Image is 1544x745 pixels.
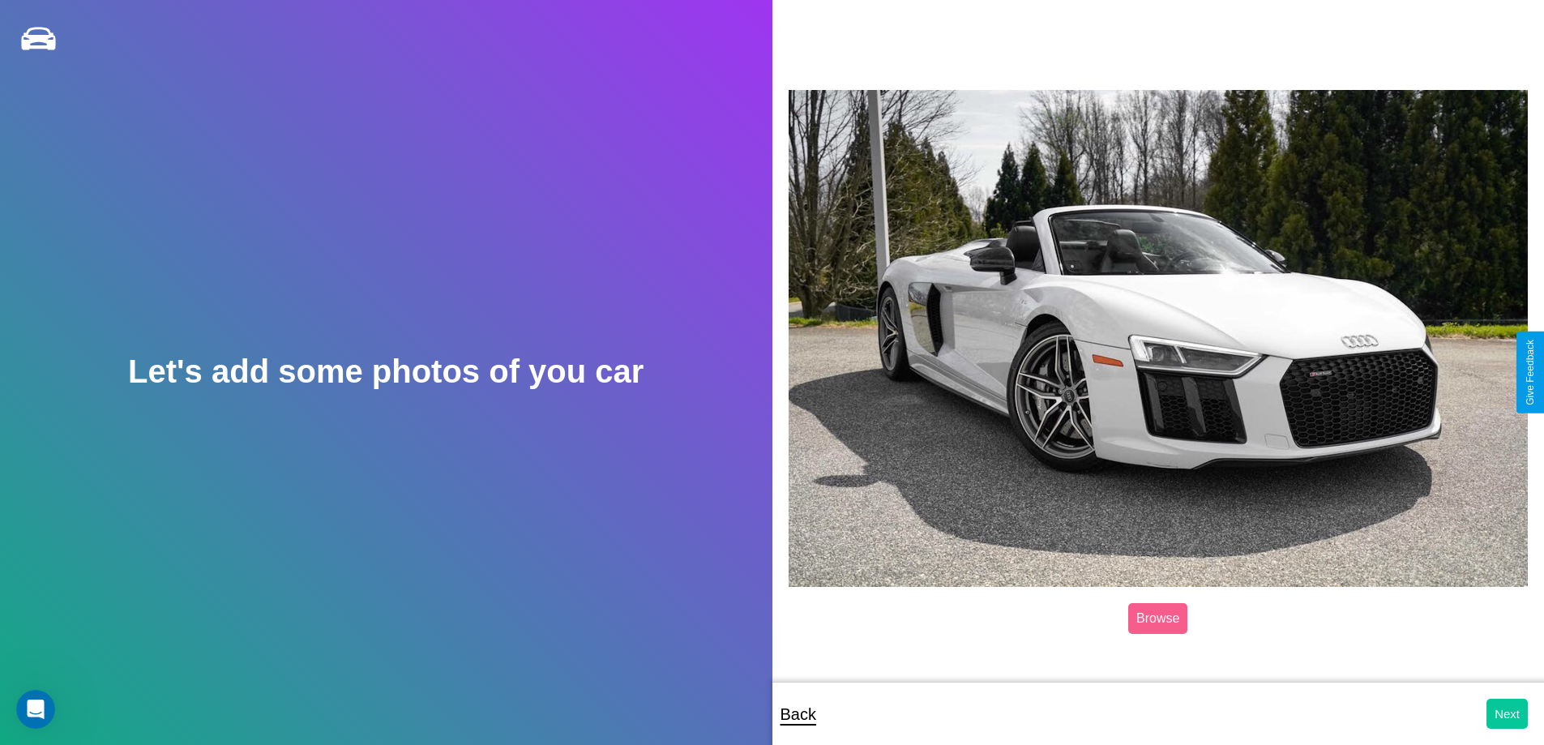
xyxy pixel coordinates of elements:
[789,90,1529,587] img: posted
[128,353,644,390] h2: Let's add some photos of you car
[1525,340,1536,405] div: Give Feedback
[1486,699,1528,729] button: Next
[16,690,55,729] iframe: Intercom live chat
[781,700,816,729] p: Back
[1128,603,1187,634] label: Browse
